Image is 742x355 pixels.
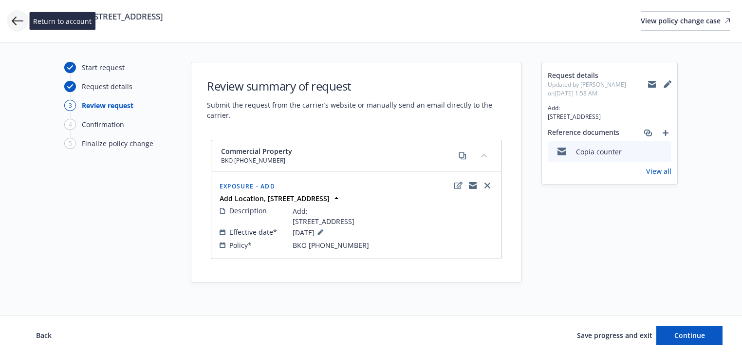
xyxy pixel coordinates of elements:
h1: Review summary of request [207,78,506,94]
span: Reference documents [548,127,619,139]
button: preview file [659,147,668,157]
span: Policy* [229,240,252,250]
span: Add: [STREET_ADDRESS] [548,104,671,121]
a: close [482,180,493,191]
a: copyLogging [467,180,479,191]
div: Request details [82,81,132,92]
span: Add: [STREET_ADDRESS] [293,206,354,226]
button: download file [643,147,651,157]
div: 4 [64,119,76,130]
button: Save progress and exit [577,326,652,345]
span: Commercial Property [221,146,292,156]
strong: Add Location, [STREET_ADDRESS] [220,194,330,203]
div: Start request [82,62,125,73]
span: BKO [PHONE_NUMBER] [293,240,369,250]
button: Back [19,326,68,345]
div: Finalize policy change [82,138,153,149]
span: [DATE] [293,226,326,238]
span: BKO [PHONE_NUMBER] [221,156,292,165]
div: Review request [82,100,133,111]
span: Exposure - Add [220,182,275,190]
span: Save progress and exit [577,331,652,340]
a: edit [452,180,464,191]
a: associate [642,127,654,139]
span: Description [229,206,267,216]
span: Continue [674,331,705,340]
a: View policy change case [641,11,730,31]
div: Confirmation [82,119,124,130]
div: Commercial PropertyBKO [PHONE_NUMBER]copycollapse content [211,140,501,171]
a: add [660,127,671,139]
div: Copia counter [576,147,622,157]
span: Request details [548,70,648,80]
span: Back [36,331,52,340]
a: View all [646,166,671,176]
span: Submit the request from the carrier’s website or manually send an email directly to the carrier. [207,100,506,120]
div: View policy change case [641,12,730,30]
div: 5 [64,138,76,149]
button: collapse content [476,148,492,163]
span: Updated by [PERSON_NAME] on [DATE] 1:58 AM [548,80,648,98]
span: Effective date* [229,227,277,237]
div: 3 [64,100,76,111]
button: Continue [656,326,723,345]
span: Return to account [33,16,92,26]
span: Add Location, [STREET_ADDRESS] [35,11,163,22]
a: copy [457,150,468,162]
